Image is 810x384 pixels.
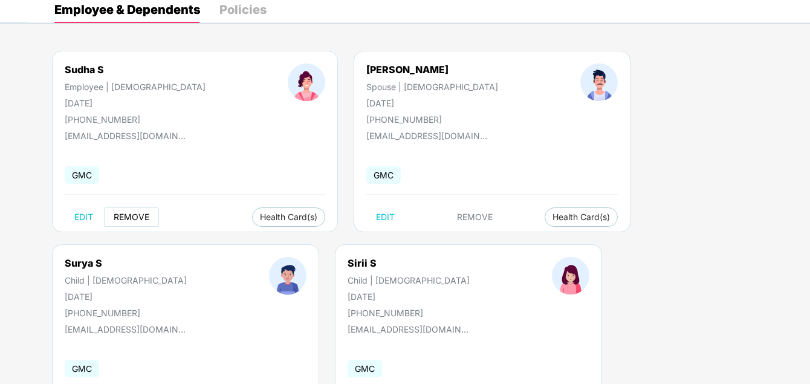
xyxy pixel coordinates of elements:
[366,63,498,76] div: [PERSON_NAME]
[260,214,317,220] span: Health Card(s)
[65,63,206,76] div: Sudha S
[65,131,186,141] div: [EMAIL_ADDRESS][DOMAIN_NAME]
[348,324,468,334] div: [EMAIL_ADDRESS][DOMAIN_NAME]
[348,308,470,318] div: [PHONE_NUMBER]
[65,98,206,108] div: [DATE]
[74,212,93,222] span: EDIT
[348,257,470,269] div: Sirii S
[366,207,404,227] button: EDIT
[65,360,99,377] span: GMC
[348,275,470,285] div: Child | [DEMOGRAPHIC_DATA]
[545,207,618,227] button: Health Card(s)
[219,4,267,16] div: Policies
[252,207,325,227] button: Health Card(s)
[65,275,187,285] div: Child | [DEMOGRAPHIC_DATA]
[65,324,186,334] div: [EMAIL_ADDRESS][DOMAIN_NAME]
[65,166,99,184] span: GMC
[288,63,325,101] img: profileImage
[65,257,187,269] div: Surya S
[104,207,159,227] button: REMOVE
[366,98,498,108] div: [DATE]
[366,114,498,125] div: [PHONE_NUMBER]
[552,257,589,295] img: profileImage
[114,212,149,222] span: REMOVE
[376,212,395,222] span: EDIT
[65,114,206,125] div: [PHONE_NUMBER]
[348,291,470,302] div: [DATE]
[366,166,401,184] span: GMC
[457,212,493,222] span: REMOVE
[54,4,200,16] div: Employee & Dependents
[65,82,206,92] div: Employee | [DEMOGRAPHIC_DATA]
[65,308,187,318] div: [PHONE_NUMBER]
[65,207,103,227] button: EDIT
[552,214,610,220] span: Health Card(s)
[366,82,498,92] div: Spouse | [DEMOGRAPHIC_DATA]
[348,360,382,377] span: GMC
[580,63,618,101] img: profileImage
[65,291,187,302] div: [DATE]
[269,257,306,295] img: profileImage
[447,207,502,227] button: REMOVE
[366,131,487,141] div: [EMAIL_ADDRESS][DOMAIN_NAME]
